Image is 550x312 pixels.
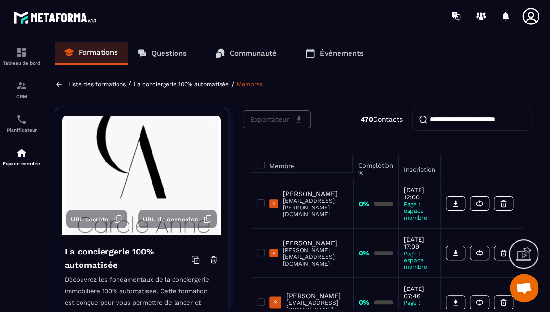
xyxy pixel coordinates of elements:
[269,239,348,267] a: [PERSON_NAME][PERSON_NAME][EMAIL_ADDRESS][DOMAIN_NAME]
[16,80,27,92] img: formation
[286,292,348,300] p: [PERSON_NAME]
[138,210,217,228] button: URL de connexion
[79,48,118,57] p: Formations
[2,161,41,166] p: Espace membre
[359,299,369,306] strong: 0%
[68,81,126,88] a: Liste des formations
[2,127,41,133] p: Planificateur
[283,190,348,197] p: [PERSON_NAME]
[66,210,127,228] button: URL secrète
[404,186,435,201] p: [DATE] 12:00
[404,201,435,221] p: Page : espace membre
[361,116,373,123] strong: 470
[269,190,348,218] a: [PERSON_NAME][EMAIL_ADDRESS][PERSON_NAME][DOMAIN_NAME]
[283,197,348,218] p: [EMAIL_ADDRESS][PERSON_NAME][DOMAIN_NAME]
[16,46,27,58] img: formation
[230,49,277,58] p: Communauté
[361,116,403,123] p: Contacts
[2,106,41,140] a: schedulerschedulerPlanificateur
[353,155,398,179] th: Complétion %
[283,239,348,247] p: [PERSON_NAME]
[128,42,196,65] a: Questions
[143,216,199,223] span: URL de connexion
[128,80,131,89] span: /
[16,114,27,125] img: scheduler
[2,39,41,73] a: formationformationTableau de bord
[404,236,435,250] p: [DATE] 17:09
[283,247,348,267] p: [PERSON_NAME][EMAIL_ADDRESS][DOMAIN_NAME]
[16,147,27,159] img: automations
[65,245,191,272] h4: La conciergerie 100% automatisée
[206,42,286,65] a: Communauté
[152,49,187,58] p: Questions
[296,42,373,65] a: Événements
[398,155,441,179] th: Inscription
[320,49,363,58] p: Événements
[2,73,41,106] a: formationformationCRM
[359,200,369,208] strong: 0%
[404,250,435,270] p: Page : espace membre
[510,274,538,302] div: Ouvrir le chat
[13,9,100,26] img: logo
[2,94,41,99] p: CRM
[252,155,353,173] th: Membre
[62,116,221,235] img: background
[134,81,229,88] a: La conciergerie 100% automatisée
[71,216,109,223] span: URL secrète
[237,81,263,88] a: Membres
[55,42,128,65] a: Formations
[404,285,435,300] p: [DATE] 07:46
[2,140,41,173] a: automationsautomationsEspace membre
[359,249,369,257] strong: 0%
[2,60,41,66] p: Tableau de bord
[231,80,234,89] span: /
